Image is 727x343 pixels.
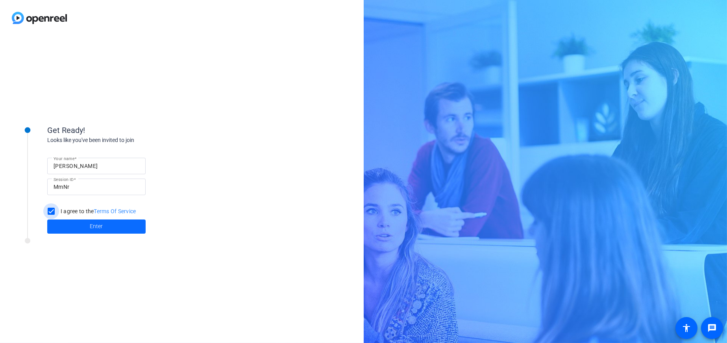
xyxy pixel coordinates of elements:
mat-label: Session ID [54,177,74,182]
div: Get Ready! [47,124,205,136]
span: Enter [90,222,103,231]
button: Enter [47,219,146,234]
label: I agree to the [59,207,136,215]
mat-icon: message [707,323,717,333]
a: Terms Of Service [94,208,136,214]
mat-icon: accessibility [682,323,691,333]
div: Looks like you've been invited to join [47,136,205,144]
mat-label: Your name [54,156,74,161]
